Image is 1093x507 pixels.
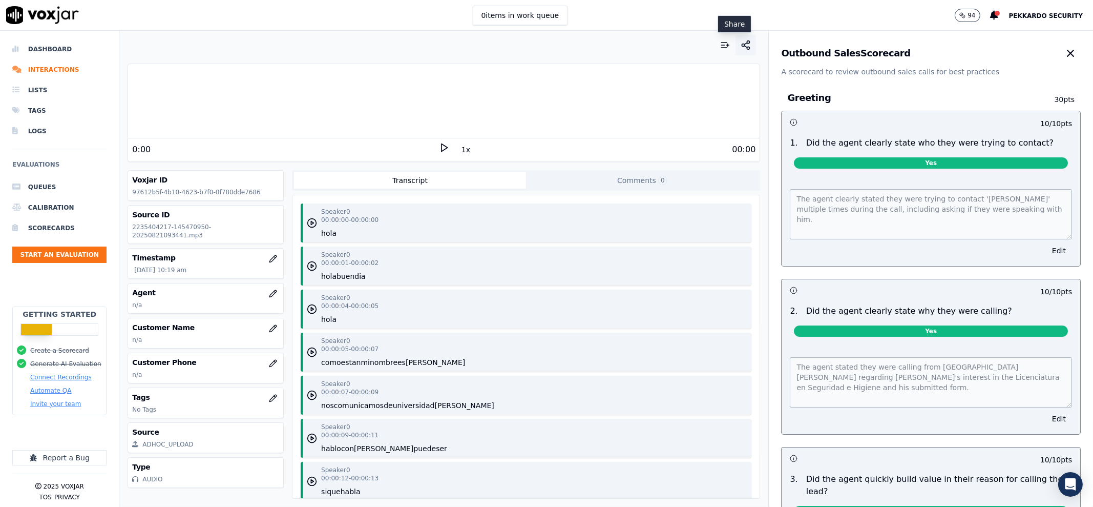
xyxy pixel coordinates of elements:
button: 94 [955,9,990,22]
p: Did the agent quickly build value in their reason for calling the lead? [806,473,1072,498]
p: Share [724,19,745,29]
button: buen [337,271,354,281]
p: 1 . [786,137,802,149]
p: 00:00:05 - 00:00:07 [321,345,379,353]
button: Edit [1046,412,1072,426]
button: estan [341,357,361,368]
h3: Greeting [787,91,1026,105]
button: Transcript [294,172,526,189]
h3: Customer Phone [132,357,279,368]
p: 3 . [786,473,802,498]
button: Start an Evaluation [12,247,107,263]
p: Speaker 0 [321,337,350,345]
p: 10 / 10 pts [1040,287,1072,297]
button: dia [354,271,365,281]
h3: Agent [132,288,279,298]
p: Did the agent clearly state who they were trying to contact? [806,137,1054,149]
button: Create a Scorecard [30,347,89,355]
button: Edit [1046,244,1072,258]
p: Did the agent clearly state why they were calling? [806,305,1012,317]
p: No Tags [132,405,279,414]
button: TOS [39,493,51,501]
button: Automate QA [30,387,71,395]
p: 2 . [786,305,802,317]
div: AUDIO [142,475,162,483]
a: Queues [12,177,107,197]
a: Scorecards [12,218,107,238]
h3: Type [132,462,279,472]
span: Yes [794,157,1068,169]
button: Privacy [54,493,80,501]
button: hola [321,271,337,281]
button: ser [436,443,447,454]
p: 2025 Voxjar [44,482,84,491]
p: Speaker 0 [321,466,350,474]
p: 94 [968,11,975,19]
p: 00:00:04 - 00:00:05 [321,302,379,310]
button: como [321,357,341,368]
p: 10 / 10 pts [1040,455,1072,465]
button: mi [361,357,370,368]
h3: Tags [132,392,279,402]
button: Pekkardo Security [1009,9,1093,22]
button: 94 [955,9,980,22]
span: Yes [794,326,1068,337]
div: Open Intercom Messenger [1058,472,1083,497]
button: hablo [321,443,341,454]
p: n/a [132,371,279,379]
button: Connect Recordings [30,373,92,381]
button: [PERSON_NAME] [406,357,465,368]
button: comunicamos [334,400,384,411]
button: puede [413,443,436,454]
div: 00:00 [732,144,755,156]
a: Tags [12,100,107,121]
span: Pekkardo Security [1009,12,1083,19]
p: Speaker 0 [321,423,350,431]
button: que [327,486,340,497]
button: [PERSON_NAME] [435,400,494,411]
p: 30 pts [1027,94,1075,105]
a: Logs [12,121,107,141]
button: de [384,400,393,411]
p: A scorecard to review outbound sales calls for best practices [781,67,1081,77]
button: [PERSON_NAME] [354,443,413,454]
p: Speaker 0 [321,380,350,388]
a: Calibration [12,197,107,218]
button: Invite your team [30,400,81,408]
span: 0 [658,176,667,185]
p: 00:00:09 - 00:00:11 [321,431,379,439]
button: universidad [393,400,435,411]
p: Speaker 0 [321,294,350,302]
p: 2235404217-145470950-20250821093441.mp3 [132,223,279,239]
button: con [341,443,354,454]
button: hola [321,228,337,238]
h2: Getting Started [23,309,96,319]
p: 00:00:12 - 00:00:13 [321,474,379,482]
button: hola [321,314,337,325]
a: Lists [12,80,107,100]
h3: Customer Name [132,322,279,333]
button: habla [341,486,361,497]
p: 00:00:00 - 00:00:00 [321,216,379,224]
button: 0items in work queue [473,6,568,25]
button: Generate AI Evaluation [30,360,101,368]
h6: Evaluations [12,158,107,177]
a: Dashboard [12,39,107,59]
a: Interactions [12,59,107,80]
img: voxjar logo [6,6,79,24]
h3: Outbound Sales Scorecard [781,49,910,58]
button: es [397,357,406,368]
button: 1x [459,143,472,157]
h3: Source ID [132,210,279,220]
button: Comments [526,172,758,189]
h3: Voxjar ID [132,175,279,185]
div: ADHOC_UPLOAD [142,440,193,449]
